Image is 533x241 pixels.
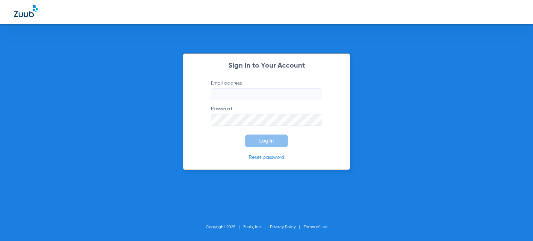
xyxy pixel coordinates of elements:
[270,225,296,229] a: Privacy Policy
[211,80,322,100] label: Email address
[249,155,284,160] a: Reset password
[211,88,322,100] input: Email address
[243,224,270,231] li: Zuub, Inc.
[304,225,328,229] a: Terms of Use
[206,224,243,231] li: Copyright 2025
[14,5,38,17] img: Zuub Logo
[211,105,322,126] label: Password
[259,138,274,144] span: Log In
[245,135,288,147] button: Log In
[201,62,332,69] h2: Sign In to Your Account
[211,114,322,126] input: Password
